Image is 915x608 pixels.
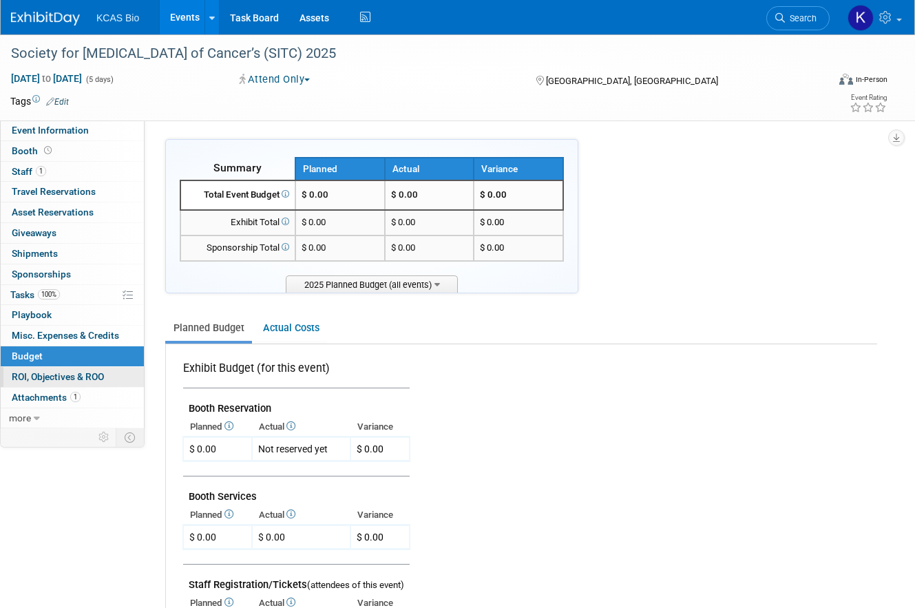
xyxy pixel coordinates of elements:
span: Budget [12,350,43,361]
span: more [9,412,31,423]
td: Personalize Event Tab Strip [92,428,116,446]
td: Tags [10,94,69,108]
a: more [1,408,144,428]
img: ExhibitDay [11,12,80,25]
span: Misc. Expenses & Credits [12,330,119,341]
div: In-Person [855,74,887,85]
span: Shipments [12,248,58,259]
a: Attachments1 [1,388,144,408]
td: $ 0.00 [252,525,350,549]
div: Total Event Budget [187,189,289,202]
span: (attendees of this event) [307,580,404,590]
span: 1 [36,166,46,176]
th: Variance [474,158,563,180]
span: 1 [70,392,81,402]
span: Booth not reserved yet [41,145,54,156]
a: Travel Reservations [1,182,144,202]
div: Sponsorship Total [187,242,289,255]
a: Planned Budget [165,315,252,341]
span: Sponsorships [12,269,71,280]
span: to [40,73,53,84]
a: Edit [46,97,69,107]
td: Not reserved yet [252,437,350,461]
button: Attend Only [235,72,315,87]
td: Booth Reservation [183,388,410,418]
td: $ 0.00 [385,210,474,235]
th: Planned [183,505,252,525]
img: Karla Moncada [848,5,874,31]
span: $ 0.00 [302,189,328,200]
div: $ 0.00 [189,442,216,456]
span: ROI, Objectives & ROO [12,371,104,382]
td: Booth Services [183,476,410,506]
a: Shipments [1,244,144,264]
a: Search [766,6,830,30]
th: Variance [350,417,410,437]
a: Misc. Expenses & Credits [1,326,144,346]
span: $ 0.00 [302,242,326,253]
span: Tasks [10,289,60,300]
div: Event Rating [850,94,887,101]
a: Event Information [1,120,144,140]
th: Planned [183,417,252,437]
span: Asset Reservations [12,207,94,218]
a: Playbook [1,305,144,325]
td: Staff Registration/Tickets [183,565,410,594]
a: Staff1 [1,162,144,182]
td: Toggle Event Tabs [116,428,145,446]
img: Format-Inperson.png [839,74,853,85]
td: $ 0.00 [385,180,474,210]
span: [GEOGRAPHIC_DATA], [GEOGRAPHIC_DATA] [546,76,718,86]
th: Variance [350,505,410,525]
div: $ 0.00 [189,530,216,544]
span: Staff [12,166,46,177]
span: $ 0.00 [357,532,383,543]
th: Actual [252,505,350,525]
span: 100% [38,289,60,300]
a: Sponsorships [1,264,144,284]
th: Actual [385,158,474,180]
a: Actual Costs [255,315,327,341]
a: Asset Reservations [1,202,144,222]
span: Search [785,13,817,23]
div: Event Format [759,72,887,92]
a: Booth [1,141,144,161]
a: Tasks100% [1,285,144,305]
span: Summary [213,161,262,174]
th: Actual [252,417,350,437]
span: Giveaways [12,227,56,238]
span: $ 0.00 [480,217,504,227]
span: $ 0.00 [302,217,326,227]
span: Playbook [12,309,52,320]
span: (5 days) [85,75,114,84]
th: Planned [295,158,385,180]
span: $ 0.00 [357,443,383,454]
span: Attachments [12,392,81,403]
a: ROI, Objectives & ROO [1,367,144,387]
td: $ 0.00 [385,235,474,261]
div: Exhibit Total [187,216,289,229]
span: Travel Reservations [12,186,96,197]
span: 2025 Planned Budget (all events) [286,275,458,293]
span: $ 0.00 [480,189,507,200]
a: Budget [1,346,144,366]
span: $ 0.00 [480,242,504,253]
span: Event Information [12,125,89,136]
span: Booth [12,145,54,156]
div: Exhibit Budget (for this event) [183,361,404,384]
div: Society for [MEDICAL_DATA] of Cancer’s (SITC) 2025 [6,41,812,66]
span: KCAS Bio [96,12,139,23]
span: [DATE] [DATE] [10,72,83,85]
a: Giveaways [1,223,144,243]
